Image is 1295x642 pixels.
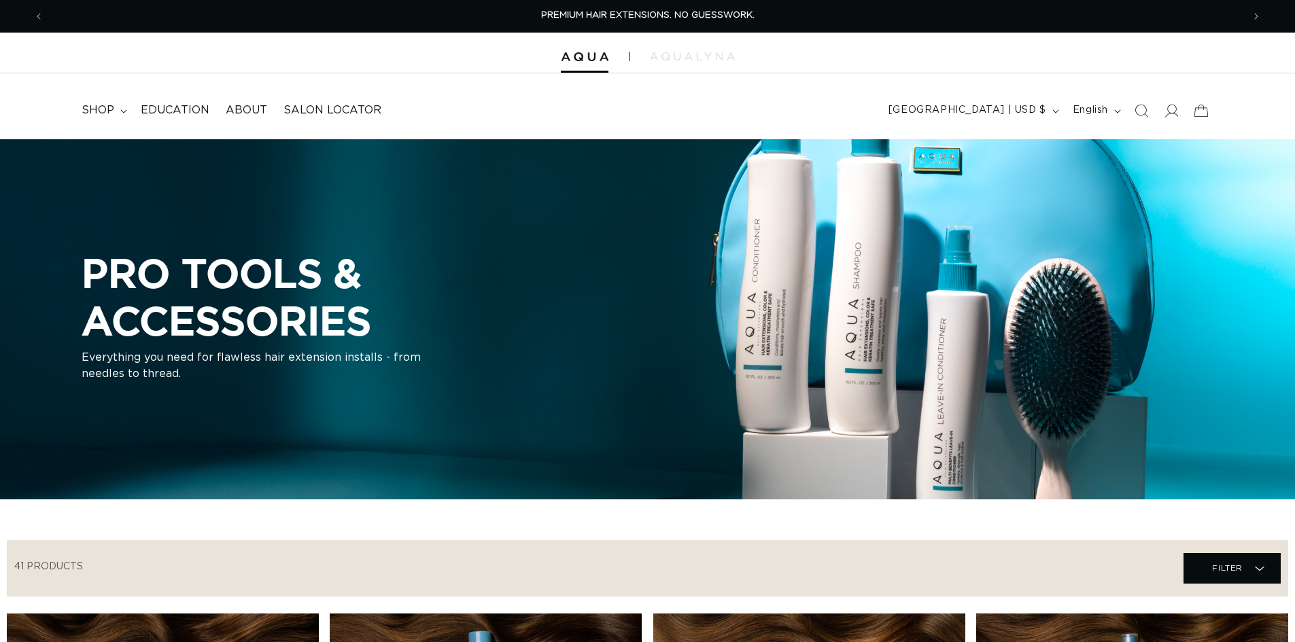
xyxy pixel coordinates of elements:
span: PREMIUM HAIR EXTENSIONS. NO GUESSWORK. [541,11,755,20]
h2: PRO TOOLS & ACCESSORIES [82,249,598,344]
span: Salon Locator [283,103,381,118]
button: Next announcement [1241,3,1271,29]
summary: Filter [1184,553,1281,584]
span: Education [141,103,209,118]
img: Aqua Hair Extensions [561,52,608,62]
button: [GEOGRAPHIC_DATA] | USD $ [880,98,1065,124]
img: aqualyna.com [650,52,735,60]
span: [GEOGRAPHIC_DATA] | USD $ [888,103,1046,118]
a: Salon Locator [275,95,390,126]
a: About [218,95,275,126]
summary: shop [73,95,133,126]
summary: Search [1126,96,1156,126]
button: Previous announcement [24,3,54,29]
p: Everything you need for flawless hair extension installs - from needles to thread. [82,350,421,382]
button: English [1065,98,1126,124]
span: About [226,103,267,118]
span: English [1073,103,1108,118]
span: shop [82,103,114,118]
span: 41 products [14,562,83,571]
a: Education [133,95,218,126]
span: Filter [1212,555,1243,581]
